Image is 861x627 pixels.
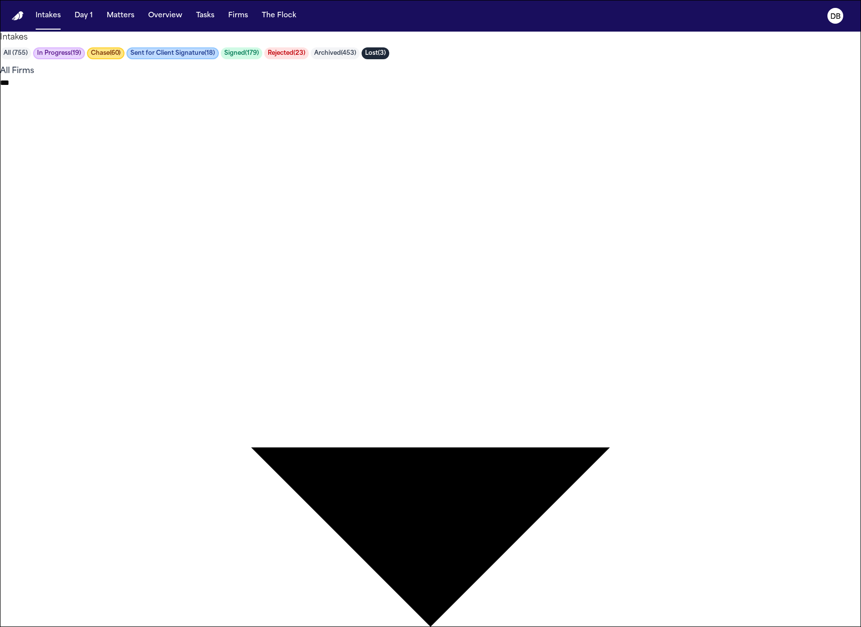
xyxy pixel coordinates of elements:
button: The Flock [258,7,300,25]
button: Day 1 [71,7,97,25]
button: Sent for Client Signature(18) [126,47,219,59]
button: Intakes [32,7,65,25]
button: Rejected(23) [264,47,309,59]
button: Tasks [192,7,218,25]
button: Archived(453) [311,47,360,59]
button: Firms [224,7,252,25]
button: Lost(3) [362,47,389,59]
button: Overview [144,7,186,25]
a: Home [12,11,24,21]
img: Finch Logo [12,11,24,21]
button: Signed(179) [221,47,262,59]
button: In Progress(19) [33,47,85,59]
button: Matters [103,7,138,25]
button: Chase(60) [87,47,124,59]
